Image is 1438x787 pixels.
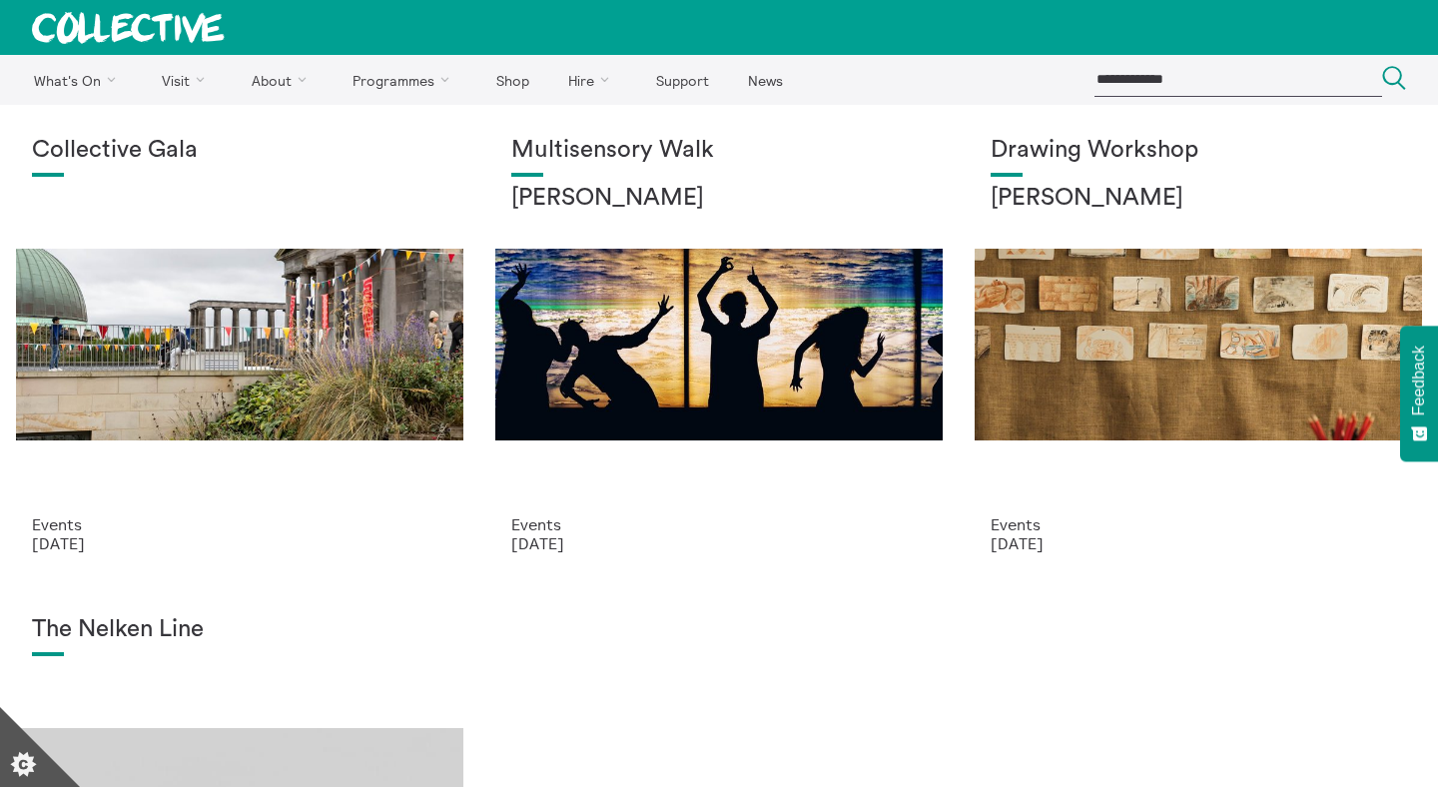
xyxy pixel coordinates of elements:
[16,55,141,105] a: What's On
[336,55,475,105] a: Programmes
[551,55,635,105] a: Hire
[1400,326,1438,461] button: Feedback - Show survey
[32,534,447,552] p: [DATE]
[511,137,927,165] h1: Multisensory Walk
[32,137,447,165] h1: Collective Gala
[511,515,927,533] p: Events
[32,616,447,644] h1: The Nelken Line
[32,515,447,533] p: Events
[511,185,927,213] h2: [PERSON_NAME]
[145,55,231,105] a: Visit
[478,55,546,105] a: Shop
[234,55,332,105] a: About
[991,185,1406,213] h2: [PERSON_NAME]
[511,534,927,552] p: [DATE]
[991,534,1406,552] p: [DATE]
[991,515,1406,533] p: Events
[1410,346,1428,415] span: Feedback
[959,105,1438,584] a: Annie Lord Drawing Workshop [PERSON_NAME] Events [DATE]
[991,137,1406,165] h1: Drawing Workshop
[638,55,726,105] a: Support
[479,105,959,584] a: Museum Art Walk Multisensory Walk [PERSON_NAME] Events [DATE]
[730,55,800,105] a: News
